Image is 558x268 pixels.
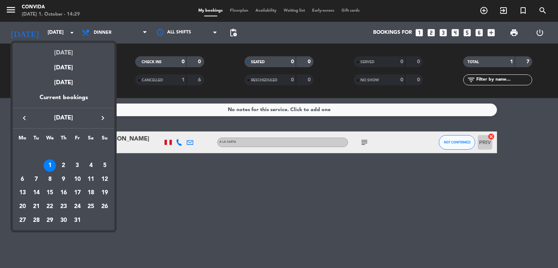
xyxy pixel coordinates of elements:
div: [DATE] [13,73,114,93]
div: 4 [85,159,97,172]
th: Wednesday [43,134,57,145]
td: October 18, 2025 [84,186,98,200]
div: 9 [57,173,70,186]
div: 19 [98,187,111,199]
i: keyboard_arrow_left [20,114,29,122]
div: [DATE] [13,43,114,58]
th: Tuesday [29,134,43,145]
td: OCT [16,145,112,159]
div: 11 [85,173,97,186]
div: 2 [57,159,70,172]
div: 28 [30,214,43,227]
span: [DATE] [31,113,96,123]
button: keyboard_arrow_right [96,113,109,123]
td: October 21, 2025 [29,200,43,214]
td: October 22, 2025 [43,200,57,214]
td: October 30, 2025 [57,214,70,227]
td: October 9, 2025 [57,172,70,186]
th: Friday [70,134,84,145]
i: keyboard_arrow_right [98,114,107,122]
div: 15 [44,187,56,199]
div: 29 [44,214,56,227]
div: 16 [57,187,70,199]
div: 25 [85,200,97,213]
td: October 29, 2025 [43,214,57,227]
td: October 7, 2025 [29,172,43,186]
td: October 5, 2025 [98,159,112,172]
td: October 23, 2025 [57,200,70,214]
div: 20 [16,200,29,213]
td: October 12, 2025 [98,172,112,186]
div: 31 [71,214,84,227]
td: October 31, 2025 [70,214,84,227]
th: Monday [16,134,29,145]
div: 3 [71,159,84,172]
div: 24 [71,200,84,213]
td: October 6, 2025 [16,172,29,186]
td: October 25, 2025 [84,200,98,214]
div: 5 [98,159,111,172]
div: 10 [71,173,84,186]
td: October 19, 2025 [98,186,112,200]
td: October 8, 2025 [43,172,57,186]
div: 6 [16,173,29,186]
td: October 10, 2025 [70,172,84,186]
div: 13 [16,187,29,199]
div: 18 [85,187,97,199]
td: October 20, 2025 [16,200,29,214]
div: 14 [30,187,43,199]
td: October 3, 2025 [70,159,84,172]
td: October 13, 2025 [16,186,29,200]
div: 1 [44,159,56,172]
div: 17 [71,187,84,199]
div: 22 [44,200,56,213]
div: 21 [30,200,43,213]
div: [DATE] [13,58,114,73]
div: 26 [98,200,111,213]
div: 8 [44,173,56,186]
button: keyboard_arrow_left [18,113,31,123]
td: October 27, 2025 [16,214,29,227]
td: October 26, 2025 [98,200,112,214]
div: Current bookings [13,93,114,108]
td: October 15, 2025 [43,186,57,200]
th: Saturday [84,134,98,145]
td: October 14, 2025 [29,186,43,200]
td: October 2, 2025 [57,159,70,172]
div: 30 [57,214,70,227]
div: 27 [16,214,29,227]
td: October 16, 2025 [57,186,70,200]
td: October 17, 2025 [70,186,84,200]
td: October 4, 2025 [84,159,98,172]
div: 23 [57,200,70,213]
td: October 1, 2025 [43,159,57,172]
th: Thursday [57,134,70,145]
div: 7 [30,173,43,186]
td: October 28, 2025 [29,214,43,227]
div: 12 [98,173,111,186]
th: Sunday [98,134,112,145]
td: October 11, 2025 [84,172,98,186]
td: October 24, 2025 [70,200,84,214]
